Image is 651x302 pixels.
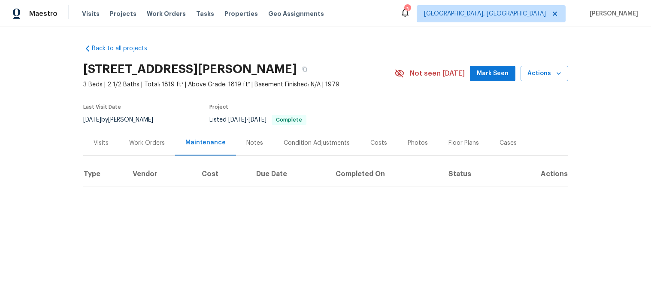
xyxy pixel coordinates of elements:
div: Photos [408,139,428,147]
span: Complete [273,117,306,122]
div: Visits [94,139,109,147]
th: Type [83,162,126,186]
div: Condition Adjustments [284,139,350,147]
span: Tasks [196,11,214,17]
span: Actions [527,68,561,79]
span: Project [209,104,228,110]
button: Mark Seen [470,66,515,82]
span: Not seen [DATE] [410,69,465,78]
a: Back to all projects [83,44,166,53]
th: Due Date [249,162,329,186]
div: Costs [370,139,387,147]
span: Projects [110,9,136,18]
span: Last Visit Date [83,104,121,110]
span: Visits [82,9,100,18]
button: Copy Address [297,61,312,77]
span: Mark Seen [477,68,509,79]
span: - [228,117,266,123]
span: Geo Assignments [268,9,324,18]
button: Actions [521,66,568,82]
div: Floor Plans [448,139,479,147]
span: [DATE] [83,117,101,123]
span: 3 Beds | 2 1/2 Baths | Total: 1819 ft² | Above Grade: 1819 ft² | Basement Finished: N/A | 1979 [83,80,394,89]
span: Listed [209,117,306,123]
div: by [PERSON_NAME] [83,115,164,125]
span: [PERSON_NAME] [586,9,638,18]
div: 3 [404,5,410,14]
span: Work Orders [147,9,186,18]
span: Properties [224,9,258,18]
div: Work Orders [129,139,165,147]
th: Completed On [329,162,441,186]
div: Maintenance [185,138,226,147]
div: Notes [246,139,263,147]
th: Actions [507,162,568,186]
span: Maestro [29,9,58,18]
div: Cases [500,139,517,147]
th: Cost [195,162,249,186]
th: Vendor [126,162,195,186]
th: Status [442,162,507,186]
span: [DATE] [228,117,246,123]
span: [DATE] [248,117,266,123]
h2: [STREET_ADDRESS][PERSON_NAME] [83,65,297,73]
span: [GEOGRAPHIC_DATA], [GEOGRAPHIC_DATA] [424,9,546,18]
